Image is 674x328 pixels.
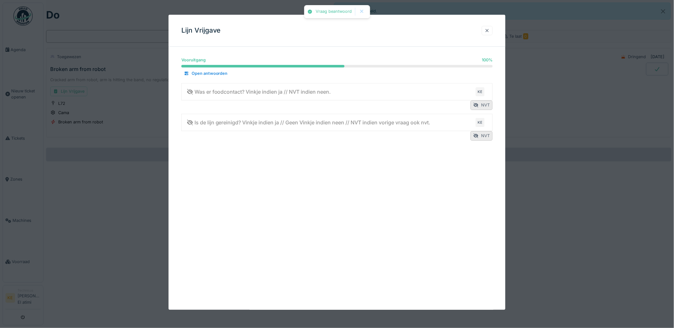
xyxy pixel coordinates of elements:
[187,119,431,126] div: Is de lijn gereinigd? Vinkje indien ja // Geen Vinkje indien neen // NVT indien vorige vraag ook ...
[476,118,485,127] div: KE
[187,88,331,96] div: Was er foodcontact? Vinkje indien ja // NVT indien neen.
[184,86,490,98] summary: Was er foodcontact? Vinkje indien ja // NVT indien neen.KE
[471,131,493,141] div: NVT
[184,117,490,129] summary: Is de lijn gereinigd? Vinkje indien ja // Geen Vinkje indien neen // NVT indien vorige vraag ook ...
[476,87,485,96] div: KE
[181,65,493,67] progress: 100 %
[471,101,493,110] div: NVT
[181,57,206,63] div: Vooruitgang
[482,57,493,63] div: 100 %
[181,69,230,78] div: Open antwoorden
[181,27,221,35] h3: Lijn Vrijgave
[316,9,352,14] div: Vraag beantwoord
